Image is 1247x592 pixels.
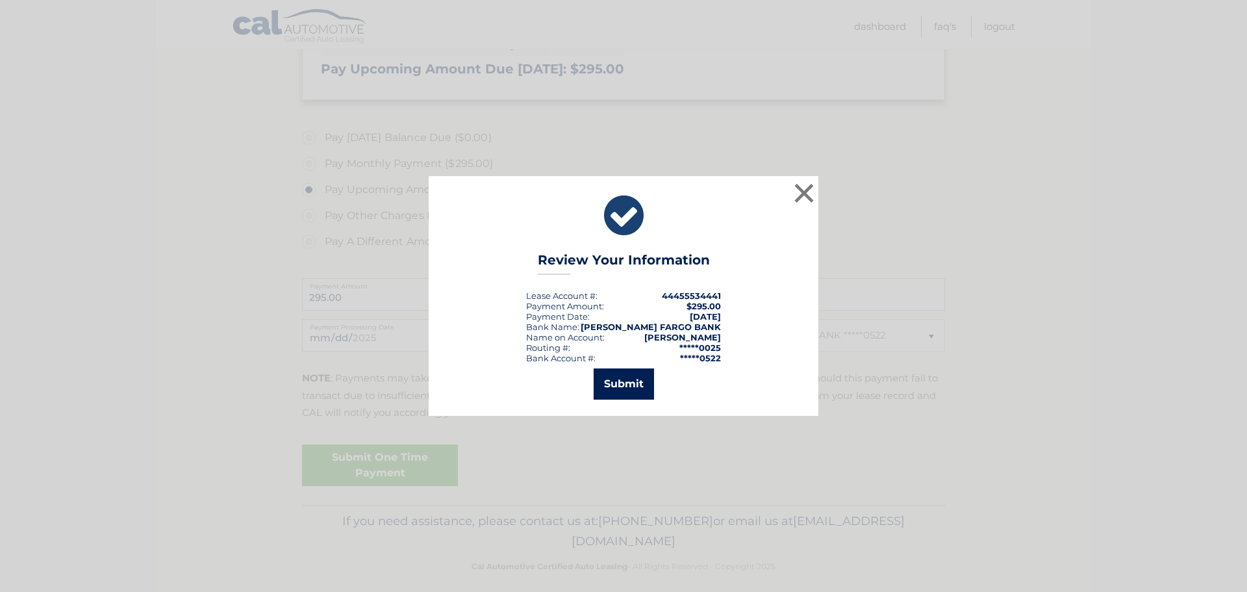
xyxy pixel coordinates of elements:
strong: [PERSON_NAME] FARGO BANK [581,322,721,332]
div: Payment Amount: [526,301,604,311]
strong: 44455534441 [662,290,721,301]
button: Submit [594,368,654,400]
span: Payment Date [526,311,588,322]
span: $295.00 [686,301,721,311]
h3: Review Your Information [538,252,710,275]
strong: [PERSON_NAME] [644,332,721,342]
div: Lease Account #: [526,290,598,301]
div: Bank Name: [526,322,579,332]
button: × [791,180,817,206]
span: [DATE] [690,311,721,322]
div: : [526,311,590,322]
div: Bank Account #: [526,353,596,363]
div: Name on Account: [526,332,605,342]
div: Routing #: [526,342,570,353]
